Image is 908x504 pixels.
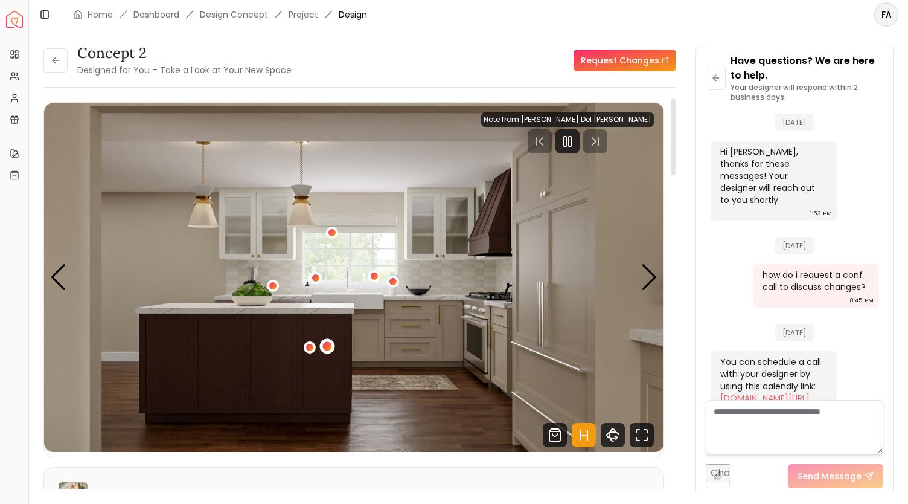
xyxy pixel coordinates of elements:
a: [DOMAIN_NAME][URL][PERSON_NAME] [720,392,810,416]
img: Spacejoy Logo [6,11,23,28]
a: Dashboard [133,8,179,21]
div: Hi [PERSON_NAME], thanks for these messages! Your designer will reach out to you shortly. [720,146,825,206]
p: Have questions? We are here to help. [731,54,883,83]
span: [DATE] [775,237,814,254]
div: Carousel [44,103,663,452]
div: Previous slide [50,264,66,291]
img: Design Render 2 [44,103,664,452]
svg: Hotspots Toggle [572,423,596,447]
nav: breadcrumb [73,8,367,21]
a: Project [289,8,318,21]
p: Your designer will respond within 2 business days. [731,83,883,102]
div: how do i request a conf call to discuss changes? [763,269,867,293]
span: Design [339,8,367,21]
small: Designed for You – Take a Look at Your New Space [77,64,292,76]
h3: concept 2 [77,44,292,63]
a: Home [88,8,113,21]
div: 1:53 PM [810,207,832,219]
div: 8:45 PM [849,294,874,306]
svg: Shop Products from this design [543,423,567,447]
button: FA [874,2,898,27]
svg: Fullscreen [630,423,654,447]
span: [DATE] [775,324,814,341]
span: [DATE] [775,114,814,131]
svg: 360 View [601,423,625,447]
a: Request Changes [574,50,676,71]
a: Spacejoy [6,11,23,28]
div: Next slide [641,264,657,291]
div: 2 / 5 [44,103,664,452]
li: Design Concept [200,8,268,21]
div: You can schedule a call with your designer by using this calendly link: [720,356,825,416]
svg: Pause [560,134,575,149]
div: Note from [PERSON_NAME] Del [PERSON_NAME] [481,112,654,127]
span: FA [875,4,897,25]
